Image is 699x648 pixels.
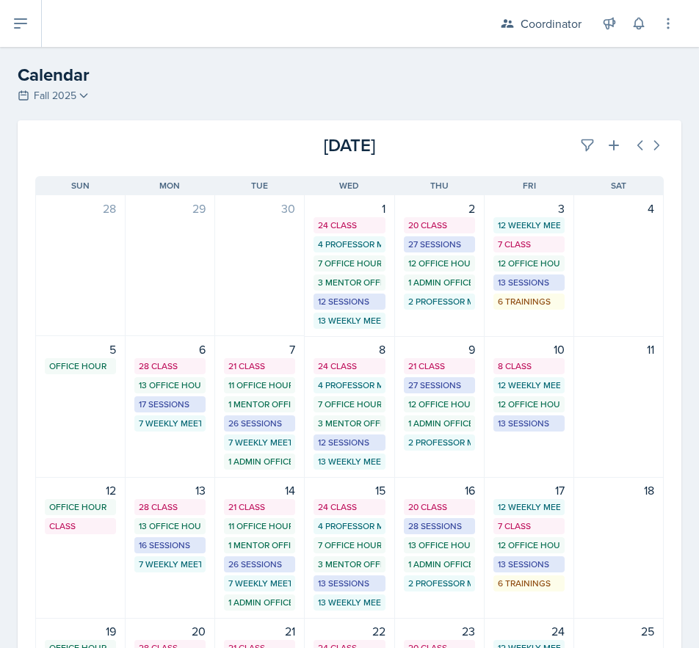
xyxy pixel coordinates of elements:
[498,520,560,533] div: 7 Class
[49,520,112,533] div: Class
[134,622,206,640] div: 20
[318,219,380,232] div: 24 Class
[228,379,291,392] div: 11 Office Hours
[498,398,560,411] div: 12 Office Hours
[498,379,560,392] div: 12 Weekly Meetings
[49,360,112,373] div: Office Hour
[139,417,201,430] div: 7 Weekly Meetings
[224,622,295,640] div: 21
[408,257,471,270] div: 12 Office Hours
[318,238,380,251] div: 4 Professor Meetings
[318,558,380,571] div: 3 Mentor Office Hours
[228,577,291,590] div: 7 Weekly Meetings
[404,200,475,217] div: 2
[228,539,291,552] div: 1 Mentor Office Hour
[224,200,295,217] div: 30
[408,219,471,232] div: 20 Class
[134,341,206,358] div: 6
[583,481,654,499] div: 18
[139,360,201,373] div: 28 Class
[45,622,116,640] div: 19
[408,238,471,251] div: 27 Sessions
[228,360,291,373] div: 21 Class
[493,341,565,358] div: 10
[34,88,76,103] span: Fall 2025
[314,341,385,358] div: 8
[139,500,201,514] div: 28 Class
[228,398,291,411] div: 1 Mentor Office Hour
[318,276,380,289] div: 3 Mentor Office Hours
[224,481,295,499] div: 14
[318,295,380,308] div: 12 Sessions
[408,417,471,430] div: 1 Admin Office Hour
[498,238,560,251] div: 7 Class
[498,257,560,270] div: 12 Office Hours
[318,455,380,468] div: 13 Weekly Meetings
[318,257,380,270] div: 7 Office Hours
[228,520,291,533] div: 11 Office Hours
[408,295,471,308] div: 2 Professor Meetings
[139,558,201,571] div: 7 Weekly Meetings
[318,520,380,533] div: 4 Professor Meetings
[139,398,201,411] div: 17 Sessions
[318,539,380,552] div: 7 Office Hours
[339,179,359,192] span: Wed
[318,500,380,514] div: 24 Class
[408,398,471,411] div: 12 Office Hours
[318,417,380,430] div: 3 Mentor Office Hours
[228,417,291,430] div: 26 Sessions
[318,360,380,373] div: 24 Class
[139,539,201,552] div: 16 Sessions
[318,436,380,449] div: 12 Sessions
[228,558,291,571] div: 26 Sessions
[408,436,471,449] div: 2 Professor Meetings
[583,341,654,358] div: 11
[139,520,201,533] div: 13 Office Hours
[45,200,116,217] div: 28
[228,500,291,514] div: 21 Class
[318,379,380,392] div: 4 Professor Meetings
[251,179,268,192] span: Tue
[318,577,380,590] div: 13 Sessions
[498,577,560,590] div: 6 Trainings
[498,219,560,232] div: 12 Weekly Meetings
[404,622,475,640] div: 23
[18,62,681,88] h2: Calendar
[498,558,560,571] div: 13 Sessions
[583,200,654,217] div: 4
[498,360,560,373] div: 8 Class
[45,481,116,499] div: 12
[318,314,380,327] div: 13 Weekly Meetings
[583,622,654,640] div: 25
[404,481,475,499] div: 16
[498,295,560,308] div: 6 Trainings
[318,596,380,609] div: 13 Weekly Meetings
[498,417,560,430] div: 13 Sessions
[228,455,291,468] div: 1 Admin Office Hour
[498,276,560,289] div: 13 Sessions
[404,341,475,358] div: 9
[49,500,112,514] div: Office Hour
[245,132,454,159] div: [DATE]
[314,622,385,640] div: 22
[493,481,565,499] div: 17
[523,179,536,192] span: Fri
[408,520,471,533] div: 28 Sessions
[408,500,471,514] div: 20 Class
[430,179,449,192] span: Thu
[314,481,385,499] div: 15
[139,379,201,392] div: 13 Office Hours
[611,179,626,192] span: Sat
[408,379,471,392] div: 27 Sessions
[134,200,206,217] div: 29
[408,276,471,289] div: 1 Admin Office Hour
[408,577,471,590] div: 2 Professor Meetings
[228,596,291,609] div: 1 Admin Office Hour
[318,398,380,411] div: 7 Office Hours
[159,179,180,192] span: Mon
[493,200,565,217] div: 3
[314,200,385,217] div: 1
[228,436,291,449] div: 7 Weekly Meetings
[493,622,565,640] div: 24
[224,341,295,358] div: 7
